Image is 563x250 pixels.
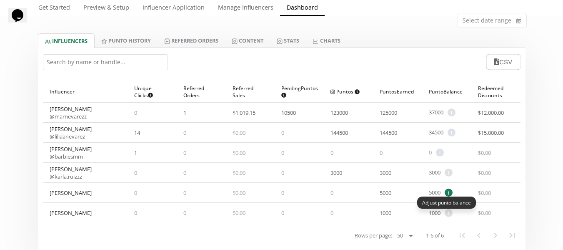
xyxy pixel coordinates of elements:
span: 0 [281,149,284,157]
span: 0 [134,169,137,177]
span: 0 [330,149,333,157]
span: 10500 [281,109,296,116]
span: + [445,189,453,197]
span: $ 15,000.00 [478,129,504,136]
a: @barbiesmm [50,153,83,160]
span: 0 [281,209,284,217]
span: 125000 [380,109,397,116]
span: 3000 [429,169,440,177]
span: + [445,209,453,217]
span: 144500 [330,129,348,136]
span: 0 [183,149,186,157]
div: [PERSON_NAME] [50,145,92,160]
span: 14 [134,129,140,136]
span: 5000 [380,189,391,197]
div: [PERSON_NAME] [50,165,92,180]
span: Unique Clicks [134,85,163,99]
select: Rows per page: [394,231,416,241]
button: CSV [486,54,520,70]
span: 0 [281,169,284,177]
span: 1 [183,109,186,116]
div: [PERSON_NAME] [50,125,92,140]
span: 0 [183,129,186,136]
span: 0 [380,149,383,157]
span: 1-6 of 6 [426,232,444,240]
iframe: chat widget [8,8,35,33]
span: $ 0.00 [233,149,245,157]
span: Pending Puntos [281,85,318,99]
div: Redeemed Discounts [478,81,514,102]
span: $ 0.00 [233,129,245,136]
span: 0 [429,149,432,157]
span: 0 [183,169,186,177]
span: 1000 [380,209,391,217]
span: $ 0.00 [478,169,491,177]
span: 1 [134,149,137,157]
span: $ 0.00 [478,209,491,217]
div: Influencer [50,81,121,102]
span: Puntos [330,88,360,95]
span: + [445,169,453,177]
a: CHARTS [306,33,347,48]
span: 37000 [429,109,443,116]
span: Rows per page: [355,232,392,240]
span: 0 [330,189,333,197]
span: $ 0.00 [478,149,491,157]
input: Search by name or handle... [43,54,168,70]
div: [PERSON_NAME] [50,105,92,120]
span: $ 12,000.00 [478,109,504,116]
a: Referred Orders [158,33,225,48]
div: Referred Sales [233,81,268,102]
span: + [448,129,455,136]
span: 0 [281,189,284,197]
div: Punto Balance [429,81,465,102]
span: 3000 [380,169,391,177]
span: 123000 [330,109,348,116]
a: INFLUENCERS [38,33,95,48]
a: @karla.ruizzz [50,173,82,180]
a: Punto HISTORY [95,33,158,48]
div: Referred Orders [183,81,219,102]
span: + [448,109,455,116]
span: 1000 [429,209,440,217]
span: 0 [134,209,137,217]
span: $ 0.00 [233,169,245,177]
div: [PERSON_NAME] [50,209,92,217]
span: 3000 [330,169,342,177]
svg: calendar [516,17,521,25]
a: Content [225,33,270,48]
span: 0 [183,189,186,197]
button: Next Page [487,227,504,244]
span: 0 [134,109,137,116]
a: Stats [270,33,306,48]
span: $ 1,019.15 [233,109,255,116]
span: $ 0.00 [233,189,245,197]
span: + [436,149,444,157]
span: $ 0.00 [478,189,491,197]
button: Previous Page [470,227,487,244]
div: [PERSON_NAME] [50,189,92,197]
span: 144500 [380,129,397,136]
span: $ 0.00 [233,209,245,217]
div: Puntos Earned [380,81,415,102]
button: First Page [454,227,470,244]
span: 5000 [429,189,440,197]
span: 34500 [429,129,443,136]
a: @marnevarezz [50,113,87,120]
span: 0 [183,209,186,217]
span: 0 [330,209,333,217]
a: @liliaanevarez [50,133,85,140]
span: 0 [134,189,137,197]
div: Adjust punto balance [417,197,476,209]
button: Last Page [504,227,520,244]
span: 0 [281,129,284,136]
